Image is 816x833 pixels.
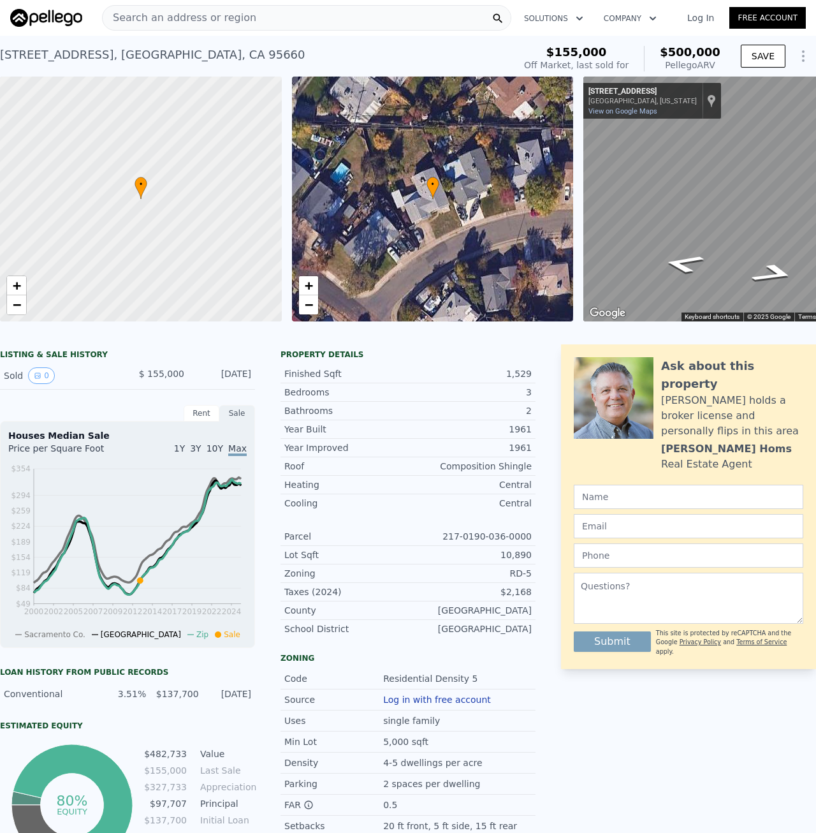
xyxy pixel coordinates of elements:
tspan: $224 [11,522,31,531]
span: 3Y [190,443,201,453]
span: • [426,179,439,190]
tspan: $354 [11,464,31,473]
td: $155,000 [143,763,187,778]
tspan: 80% [56,793,87,809]
div: Houses Median Sale [8,429,247,442]
div: $137,700 [154,688,198,700]
div: [GEOGRAPHIC_DATA], [US_STATE] [588,97,697,105]
div: Zoning [284,567,408,580]
span: − [13,297,21,313]
div: 4-5 dwellings per acre [383,756,484,769]
td: Value [198,747,255,761]
span: © 2025 Google [747,313,790,320]
div: $2,168 [408,586,532,598]
path: Go Southwest, Glascow Dr [645,249,722,277]
span: 10Y [207,443,223,453]
tspan: 2000 [24,607,44,616]
a: Zoom in [7,276,26,295]
div: School District [284,623,408,635]
td: Last Sale [198,763,255,778]
tspan: equity [57,806,87,816]
a: Terms of Service [736,638,787,645]
div: Bedrooms [284,386,408,399]
input: Phone [574,543,803,568]
tspan: $154 [11,553,31,562]
tspan: 2009 [103,607,123,616]
div: Central [408,497,532,510]
div: • [426,177,439,199]
div: Taxes (2024) [284,586,408,598]
a: Free Account [729,7,806,29]
div: Conventional [4,688,94,700]
tspan: 2024 [222,607,242,616]
div: [GEOGRAPHIC_DATA] [408,604,532,617]
tspan: $49 [16,600,31,608]
div: Year Built [284,423,408,436]
button: Show Options [790,43,816,69]
div: Sale [219,405,255,422]
a: Zoom out [7,295,26,314]
tspan: 2007 [84,607,103,616]
button: SAVE [741,45,785,68]
div: 20 ft front, 5 ft side, 15 ft rear [383,820,520,832]
tspan: $189 [11,538,31,547]
td: Appreciation [198,780,255,794]
span: Sale [224,630,240,639]
div: County [284,604,408,617]
td: $482,733 [143,747,187,761]
tspan: 2019 [182,607,202,616]
div: Composition Shingle [408,460,532,473]
div: Setbacks [284,820,383,832]
a: Terms (opens in new tab) [798,313,816,320]
a: View on Google Maps [588,107,657,115]
span: Zip [196,630,208,639]
span: + [13,277,21,293]
div: 0.5 [383,799,400,811]
div: 10,890 [408,549,532,561]
tspan: 2014 [143,607,163,616]
div: RD-5 [408,567,532,580]
tspan: 2017 [163,607,182,616]
div: [STREET_ADDRESS] [588,87,697,97]
div: 217-0190-036-0000 [408,530,532,543]
div: 3 [408,386,532,399]
span: $500,000 [660,45,720,59]
td: Principal [198,797,255,811]
div: [PERSON_NAME] holds a broker license and personally flips in this area [661,393,803,439]
button: Solutions [514,7,594,30]
div: Lot Sqft [284,549,408,561]
div: • [135,177,147,199]
div: Sold [4,367,117,384]
div: Price per Square Foot [8,442,127,462]
div: Property details [280,350,535,360]
button: Keyboard shortcuts [685,313,739,321]
td: $137,700 [143,813,187,827]
div: Density [284,756,383,769]
div: Real Estate Agent [661,457,752,472]
span: − [304,297,312,313]
td: $97,707 [143,797,187,811]
button: View historical data [28,367,55,384]
span: $ 155,000 [139,369,184,379]
div: 1,529 [408,367,532,380]
input: Name [574,485,803,509]
div: Code [284,672,383,685]
div: Ask about this property [661,357,803,393]
div: Min Lot [284,735,383,748]
span: Search an address or region [103,10,256,26]
tspan: $119 [11,568,31,577]
a: Show location on map [707,94,716,108]
div: Heating [284,478,408,491]
a: Privacy Policy [680,638,721,645]
a: Log In [672,11,729,24]
span: • [135,179,147,190]
div: [PERSON_NAME] Homs [661,441,792,457]
div: Rent [184,405,219,422]
div: [DATE] [194,367,251,384]
div: [GEOGRAPHIC_DATA] [408,623,532,635]
div: Central [408,478,532,491]
div: Parcel [284,530,408,543]
div: Source [284,693,383,706]
tspan: 2002 [44,607,64,616]
img: Pellego [10,9,82,27]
